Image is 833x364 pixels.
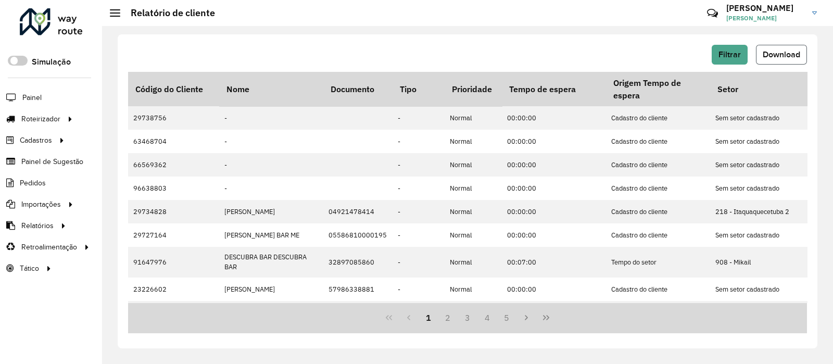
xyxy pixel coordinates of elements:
td: - [393,106,445,130]
span: Painel de Sugestão [21,156,83,167]
th: Tempo de espera [502,72,606,106]
span: Retroalimentação [21,242,77,253]
td: Normal [445,153,502,177]
td: - [393,278,445,301]
td: - [393,200,445,223]
span: Roteirizador [21,114,60,124]
td: Cadastro do cliente [606,106,710,130]
td: Tempo do setor [606,301,710,331]
td: 63468704 [128,130,219,153]
td: 29793812 [128,301,219,331]
td: - [393,223,445,247]
td: - [393,130,445,153]
td: Normal [445,223,502,247]
th: Tipo [393,72,445,106]
td: Normal [445,301,502,331]
a: Contato Rápido [701,2,724,24]
span: Tático [20,263,39,274]
td: DESCUBRA BAR DESCUBRA BAR [219,247,323,277]
td: Sem setor cadastrado [710,223,814,247]
td: 00:07:00 [502,301,606,331]
td: 00:00:00 [502,200,606,223]
td: 23226602 [128,278,219,301]
td: - [393,153,445,177]
td: 05586810000195 [323,223,393,247]
button: Next Page [516,308,536,328]
th: Origem Tempo de espera [606,72,710,106]
h2: Relatório de cliente [120,7,215,19]
th: Nome [219,72,323,106]
td: 908 - Mikail [710,247,814,277]
button: Download [756,45,807,65]
button: 3 [458,308,477,328]
td: Normal [445,130,502,153]
td: 29738756 [128,106,219,130]
td: 29727164 [128,223,219,247]
td: [PERSON_NAME] [219,278,323,301]
td: Normal [445,278,502,301]
td: Cadastro do cliente [606,223,710,247]
span: [PERSON_NAME] [726,14,804,23]
th: Prioridade [445,72,502,106]
td: Sem setor cadastrado [710,153,814,177]
span: Importações [21,199,61,210]
th: Documento [323,72,393,106]
td: - [393,301,445,331]
button: 5 [497,308,517,328]
span: Cadastros [20,135,52,146]
td: 00:00:00 [502,223,606,247]
td: 00:00:00 [502,278,606,301]
td: Normal [445,247,502,277]
td: Normal [445,106,502,130]
span: Pedidos [20,178,46,189]
button: Last Page [536,308,556,328]
button: 1 [419,308,438,328]
td: 04921478414 [323,200,393,223]
td: - [219,177,323,200]
td: - [393,177,445,200]
td: 00:00:00 [502,130,606,153]
th: Setor [710,72,814,106]
td: Sem setor cadastrado [710,106,814,130]
td: - [219,130,323,153]
td: Sem setor cadastrado [710,177,814,200]
td: [PERSON_NAME] BAR ME [219,223,323,247]
td: 96638803 [128,177,219,200]
td: Cadastro do cliente [606,153,710,177]
td: 00:00:00 [502,177,606,200]
td: Cadastro do cliente [606,177,710,200]
td: [PERSON_NAME] [219,301,323,331]
td: Normal [445,200,502,223]
span: Filtrar [718,50,741,59]
td: 00:07:00 [502,247,606,277]
td: 91647976 [128,247,219,277]
th: Código do Cliente [128,72,219,106]
td: Tempo do setor [606,247,710,277]
td: Normal [445,177,502,200]
td: - [219,153,323,177]
td: 218 - Itaquaquecetuba 2 [710,200,814,223]
td: 32897085860 [323,247,393,277]
td: - [393,247,445,277]
td: 29734828 [128,200,219,223]
td: 970 - Itaim [PERSON_NAME] ([PERSON_NAME]) [710,301,814,331]
button: 4 [477,308,497,328]
span: Relatórios [21,220,54,231]
td: Cadastro do cliente [606,278,710,301]
span: Painel [22,92,42,103]
label: Simulação [32,56,71,68]
td: Sem setor cadastrado [710,130,814,153]
button: Filtrar [712,45,748,65]
td: - [219,106,323,130]
button: 2 [438,308,458,328]
td: 57986338881 [323,278,393,301]
td: 66569362 [128,153,219,177]
td: Cadastro do cliente [606,200,710,223]
td: 03840658802 [323,301,393,331]
td: Sem setor cadastrado [710,278,814,301]
td: 00:00:00 [502,153,606,177]
h3: [PERSON_NAME] [726,3,804,13]
span: Download [763,50,800,59]
td: Cadastro do cliente [606,130,710,153]
td: 00:00:00 [502,106,606,130]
